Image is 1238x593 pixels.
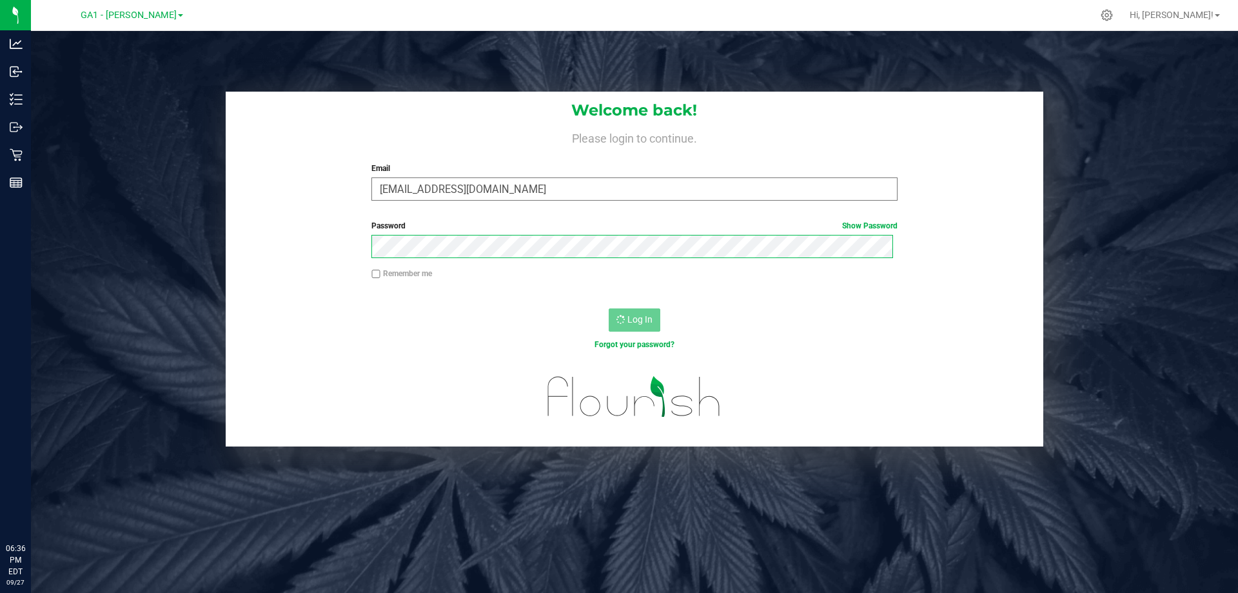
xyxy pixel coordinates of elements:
[609,308,660,332] button: Log In
[10,176,23,189] inline-svg: Reports
[226,129,1043,145] h4: Please login to continue.
[1099,9,1115,21] div: Manage settings
[371,268,432,279] label: Remember me
[10,121,23,134] inline-svg: Outbound
[10,93,23,106] inline-svg: Inventory
[532,364,736,430] img: flourish_logo.svg
[371,163,897,174] label: Email
[1130,10,1213,20] span: Hi, [PERSON_NAME]!
[81,10,177,21] span: GA1 - [PERSON_NAME]
[371,270,380,279] input: Remember me
[6,578,25,587] p: 09/27
[10,148,23,161] inline-svg: Retail
[371,221,406,230] span: Password
[594,340,674,349] a: Forgot your password?
[10,65,23,78] inline-svg: Inbound
[10,37,23,50] inline-svg: Analytics
[6,543,25,578] p: 06:36 PM EDT
[842,221,898,230] a: Show Password
[627,314,653,325] span: Log In
[226,102,1043,119] h1: Welcome back!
